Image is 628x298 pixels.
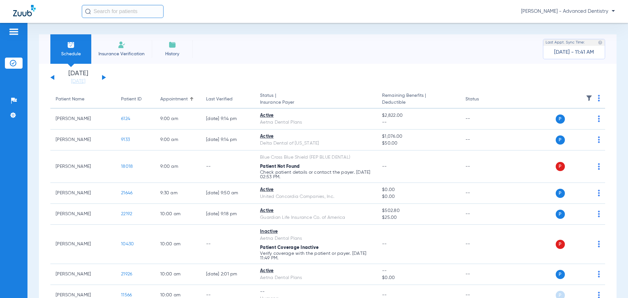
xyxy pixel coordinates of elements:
span: $502.80 [382,207,455,214]
span: 11566 [121,293,132,297]
span: Schedule [55,51,86,57]
div: Guardian Life Insurance Co. of America [260,214,372,221]
span: [DATE] - 11:41 AM [554,49,594,56]
div: Active [260,112,372,119]
span: -- [382,164,387,169]
td: 9:00 AM [155,109,201,130]
span: $0.00 [382,274,455,281]
td: [PERSON_NAME] [50,264,116,285]
span: 10430 [121,242,134,246]
td: -- [460,130,504,150]
div: Active [260,207,372,214]
td: -- [460,204,504,225]
div: -- [260,289,372,295]
td: -- [460,264,504,285]
div: Patient Name [56,96,84,103]
span: $50.00 [382,140,455,147]
td: [DATE] 9:14 PM [201,130,255,150]
div: Last Verified [206,96,233,103]
p: Verify coverage with the patient or payer. [DATE] 11:49 PM. [260,251,372,260]
td: 10:00 AM [155,264,201,285]
span: Deductible [382,99,455,106]
span: 21926 [121,272,132,276]
img: group-dot-blue.svg [598,241,600,247]
span: Insurance Verification [96,51,147,57]
span: P [556,240,565,249]
a: [DATE] [59,78,98,85]
td: [DATE] 2:01 PM [201,264,255,285]
td: [PERSON_NAME] [50,130,116,150]
img: group-dot-blue.svg [598,190,600,196]
td: 10:00 AM [155,204,201,225]
td: -- [460,109,504,130]
td: [DATE] 9:50 AM [201,183,255,204]
span: Patient Not Found [260,164,300,169]
td: [DATE] 9:14 PM [201,109,255,130]
th: Status | [255,90,377,109]
span: 6124 [121,116,130,121]
div: Patient ID [121,96,142,103]
span: P [556,270,565,279]
input: Search for patients [82,5,164,18]
td: 10:00 AM [155,225,201,264]
td: 9:30 AM [155,183,201,204]
div: Last Verified [206,96,250,103]
p: Check patient details or contact the payer. [DATE] 02:53 PM. [260,170,372,179]
span: $2,822.00 [382,112,455,119]
li: [DATE] [59,70,98,85]
div: Active [260,186,372,193]
td: -- [460,225,504,264]
span: $0.00 [382,186,455,193]
td: 9:00 AM [155,130,201,150]
span: $0.00 [382,193,455,200]
th: Remaining Benefits | [377,90,460,109]
td: -- [201,225,255,264]
span: P [556,189,565,198]
span: History [157,51,188,57]
img: group-dot-blue.svg [598,271,600,277]
span: -- [382,119,455,126]
img: filter.svg [586,95,592,101]
div: Appointment [160,96,196,103]
img: hamburger-icon [9,28,19,36]
div: Active [260,133,372,140]
div: Delta Dental of [US_STATE] [260,140,372,147]
div: Active [260,268,372,274]
img: History [168,41,176,49]
td: [PERSON_NAME] [50,183,116,204]
span: 18018 [121,164,133,169]
td: 9:00 AM [155,150,201,183]
span: P [556,114,565,124]
span: Last Appt. Sync Time: [546,39,585,46]
td: -- [201,150,255,183]
img: group-dot-blue.svg [598,136,600,143]
span: P [556,210,565,219]
img: Schedule [67,41,75,49]
div: Inactive [260,228,372,235]
div: United Concordia Companies, Inc. [260,193,372,200]
span: 9133 [121,137,130,142]
img: group-dot-blue.svg [598,211,600,217]
span: [PERSON_NAME] - Advanced Dentistry [521,8,615,15]
div: Aetna Dental Plans [260,235,372,242]
span: 22192 [121,212,132,216]
td: -- [460,150,504,183]
td: [PERSON_NAME] [50,150,116,183]
div: Aetna Dental Plans [260,119,372,126]
td: -- [460,183,504,204]
img: group-dot-blue.svg [598,115,600,122]
div: Patient Name [56,96,111,103]
span: -- [382,293,387,297]
div: Appointment [160,96,188,103]
span: -- [382,242,387,246]
img: group-dot-blue.svg [598,95,600,101]
img: Manual Insurance Verification [118,41,126,49]
img: Zuub Logo [13,5,36,16]
div: Patient ID [121,96,150,103]
div: Aetna Dental Plans [260,274,372,281]
span: P [556,135,565,145]
span: Insurance Payer [260,99,372,106]
td: [DATE] 9:18 PM [201,204,255,225]
span: $25.00 [382,214,455,221]
span: P [556,162,565,171]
